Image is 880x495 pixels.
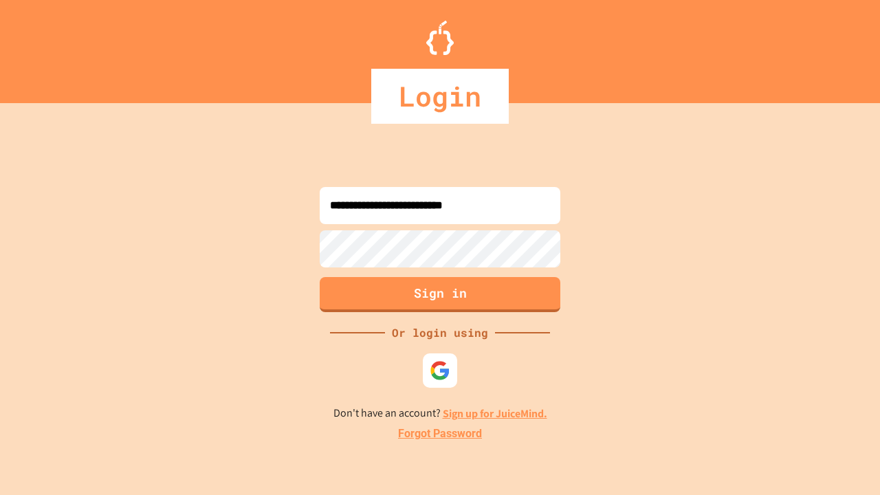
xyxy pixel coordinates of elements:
div: Or login using [385,324,495,341]
div: Login [371,69,509,124]
p: Don't have an account? [333,405,547,422]
button: Sign in [320,277,560,312]
img: google-icon.svg [430,360,450,381]
iframe: chat widget [766,380,866,439]
a: Forgot Password [398,426,482,442]
iframe: chat widget [822,440,866,481]
img: Logo.svg [426,21,454,55]
a: Sign up for JuiceMind. [443,406,547,421]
